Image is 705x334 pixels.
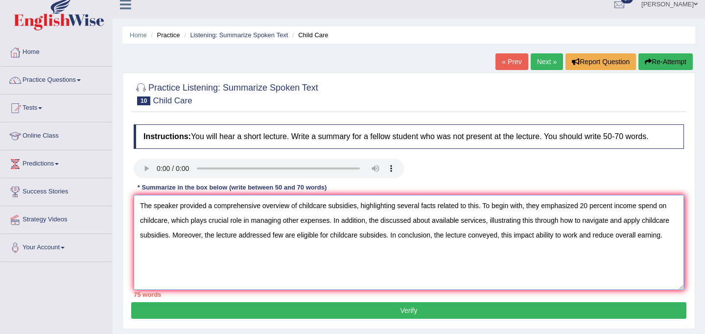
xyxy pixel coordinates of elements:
[143,132,191,141] b: Instructions:
[0,95,112,119] a: Tests
[495,53,528,70] a: « Prev
[153,96,192,105] small: Child Care
[134,183,330,192] div: * Summarize in the box below (write between 50 and 70 words)
[134,124,684,149] h4: You will hear a short lecture. Write a summary for a fellow student who was not present at the le...
[0,178,112,203] a: Success Stories
[0,150,112,175] a: Predictions
[130,31,147,39] a: Home
[190,31,288,39] a: Listening: Summarize Spoken Text
[0,67,112,91] a: Practice Questions
[134,290,684,299] div: 75 words
[137,96,150,105] span: 10
[290,30,329,40] li: Child Care
[638,53,693,70] button: Re-Attempt
[148,30,180,40] li: Practice
[0,234,112,259] a: Your Account
[131,302,686,319] button: Verify
[0,39,112,63] a: Home
[565,53,636,70] button: Report Question
[531,53,563,70] a: Next »
[0,122,112,147] a: Online Class
[0,206,112,231] a: Strategy Videos
[134,81,318,105] h2: Practice Listening: Summarize Spoken Text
